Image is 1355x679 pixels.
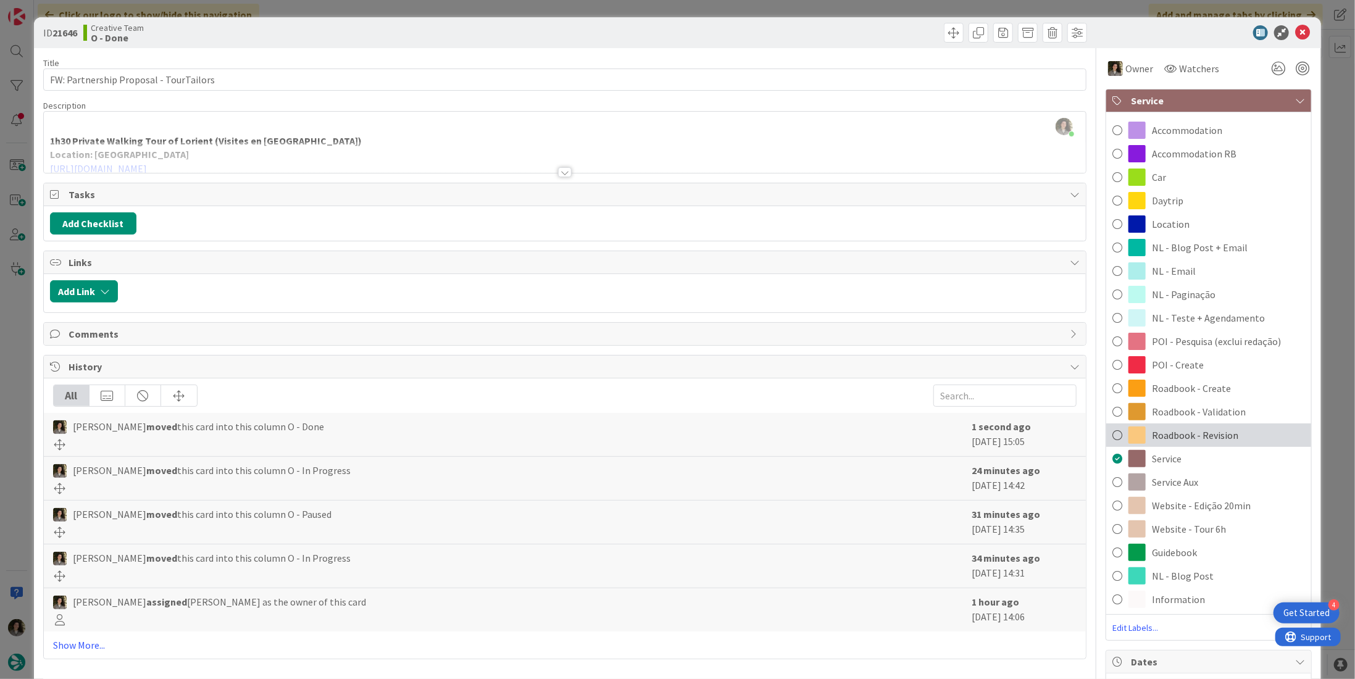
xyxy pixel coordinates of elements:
[1152,381,1231,396] span: Roadbook - Create
[1106,622,1311,634] span: Edit Labels...
[1179,61,1219,76] span: Watchers
[53,420,67,434] img: MS
[1108,61,1123,76] img: MS
[91,23,144,33] span: Creative Team
[1131,93,1289,108] span: Service
[1152,428,1238,443] span: Roadbook - Revision
[146,464,177,477] b: moved
[1056,118,1073,135] img: EtGf2wWP8duipwsnFX61uisk7TBOWsWe.jpg
[50,135,362,147] strong: 1h30 Private Walking Tour of Lorient (Visites en [GEOGRAPHIC_DATA])
[26,2,56,17] span: Support
[52,27,77,39] b: 21646
[91,33,144,43] b: O - Done
[972,419,1077,450] div: [DATE] 15:05
[1152,592,1205,607] span: Information
[1152,146,1236,161] span: Accommodation RB
[1274,602,1340,623] div: Open Get Started checklist, remaining modules: 4
[50,280,118,302] button: Add Link
[53,596,67,609] img: MS
[50,212,136,235] button: Add Checklist
[1152,193,1183,208] span: Daytrip
[53,464,67,478] img: MS
[1328,599,1340,610] div: 4
[1152,404,1246,419] span: Roadbook - Validation
[69,327,1064,341] span: Comments
[73,594,366,609] span: [PERSON_NAME] [PERSON_NAME] as the owner of this card
[972,552,1040,564] b: 34 minutes ago
[69,255,1064,270] span: Links
[933,385,1077,407] input: Search...
[972,507,1077,538] div: [DATE] 14:35
[146,420,177,433] b: moved
[1152,240,1248,255] span: NL - Blog Post + Email
[972,420,1031,433] b: 1 second ago
[146,552,177,564] b: moved
[1152,475,1198,489] span: Service Aux
[1152,123,1222,138] span: Accommodation
[1152,264,1196,278] span: NL - Email
[972,463,1077,494] div: [DATE] 14:42
[1131,654,1289,669] span: Dates
[1152,545,1197,560] span: Guidebook
[972,596,1019,608] b: 1 hour ago
[1152,310,1265,325] span: NL - Teste + Agendamento
[43,25,77,40] span: ID
[1152,334,1281,349] span: POI - Pesquisa (exclui redação)
[972,551,1077,581] div: [DATE] 14:31
[972,464,1040,477] b: 24 minutes ago
[146,596,187,608] b: assigned
[43,69,1086,91] input: type card name here...
[53,508,67,522] img: MS
[972,508,1040,520] b: 31 minutes ago
[53,638,1077,652] a: Show More...
[73,419,324,434] span: [PERSON_NAME] this card into this column O - Done
[1152,498,1251,513] span: Website - Edição 20min
[73,507,331,522] span: [PERSON_NAME] this card into this column O - Paused
[1152,170,1166,185] span: Car
[43,57,59,69] label: Title
[54,385,90,406] div: All
[69,359,1064,374] span: History
[1152,522,1226,536] span: Website - Tour 6h
[1152,357,1204,372] span: POI - Create
[1125,61,1153,76] span: Owner
[146,508,177,520] b: moved
[1152,287,1215,302] span: NL - Paginação
[69,187,1064,202] span: Tasks
[1152,217,1190,231] span: Location
[1152,569,1214,583] span: NL - Blog Post
[1152,451,1182,466] span: Service
[1283,607,1330,619] div: Get Started
[73,551,351,565] span: [PERSON_NAME] this card into this column O - In Progress
[972,594,1077,625] div: [DATE] 14:06
[43,100,86,111] span: Description
[73,463,351,478] span: [PERSON_NAME] this card into this column O - In Progress
[53,552,67,565] img: MS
